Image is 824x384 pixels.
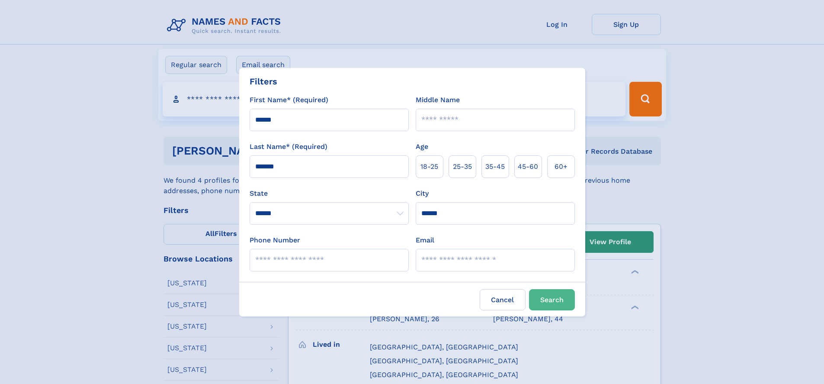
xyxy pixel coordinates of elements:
[416,95,460,105] label: Middle Name
[480,289,526,310] label: Cancel
[416,188,429,199] label: City
[250,142,327,152] label: Last Name* (Required)
[250,188,409,199] label: State
[416,235,434,245] label: Email
[250,235,300,245] label: Phone Number
[416,142,428,152] label: Age
[518,161,538,172] span: 45‑60
[555,161,568,172] span: 60+
[453,161,472,172] span: 25‑35
[250,75,277,88] div: Filters
[420,161,438,172] span: 18‑25
[250,95,328,105] label: First Name* (Required)
[529,289,575,310] button: Search
[485,161,505,172] span: 35‑45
